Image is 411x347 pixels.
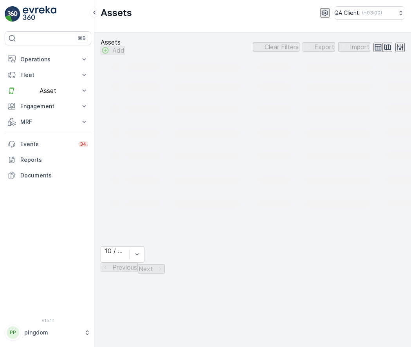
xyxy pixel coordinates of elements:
[5,114,91,130] button: MRF
[5,67,91,83] button: Fleet
[112,47,124,54] p: Add
[334,6,405,20] button: QA Client(+03:00)
[314,43,334,50] p: Export
[7,326,19,339] div: PP
[20,55,76,63] p: Operations
[24,329,80,336] p: pingdom
[350,43,370,50] p: Import
[139,265,153,272] p: Next
[5,168,91,183] a: Documents
[362,10,382,16] p: ( +03:00 )
[101,7,132,19] p: Assets
[5,324,91,341] button: PPpingdom
[5,98,91,114] button: Engagement
[338,42,370,52] button: Import
[20,156,88,164] p: Reports
[101,263,138,272] button: Previous
[20,71,76,79] p: Fleet
[23,6,56,22] img: logo_light-DOdMpM7g.png
[253,42,299,52] button: Clear Filters
[5,6,20,22] img: logo
[101,39,125,46] p: Assets
[20,102,76,110] p: Engagement
[20,118,76,126] p: MRF
[20,140,74,148] p: Events
[334,9,359,17] p: QA Client
[5,318,91,323] span: v 1.51.1
[20,87,76,94] p: Asset
[80,141,87,147] p: 34
[20,172,88,179] p: Documents
[105,247,126,254] div: 10 / Page
[101,46,125,55] button: Add
[138,264,165,274] button: Next
[5,136,91,152] a: Events34
[5,52,91,67] button: Operations
[303,42,335,52] button: Export
[78,35,86,41] p: ⌘B
[5,83,91,98] button: Asset
[112,264,137,271] p: Previous
[5,152,91,168] a: Reports
[265,43,299,50] p: Clear Filters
